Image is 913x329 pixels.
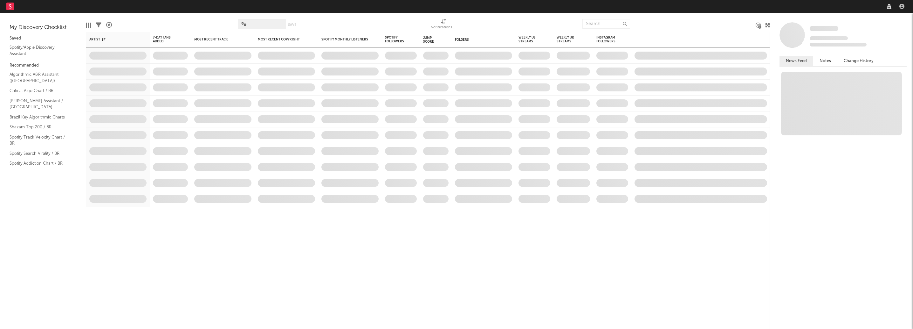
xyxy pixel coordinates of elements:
[779,56,813,66] button: News Feed
[106,16,112,34] div: A&R Pipeline
[10,44,70,57] a: Spotify/Apple Discovery Assistant
[321,38,369,41] div: Spotify Monthly Listeners
[10,160,70,167] a: Spotify Addiction Chart / BR
[10,35,76,42] div: Saved
[431,16,456,34] div: Notifications (Artist)
[385,36,407,43] div: Spotify Followers
[96,16,101,34] div: Filters
[10,24,76,32] div: My Discovery Checklist
[837,56,880,66] button: Change History
[431,24,456,32] div: Notifications (Artist)
[423,36,439,44] div: Jump Score
[455,38,503,42] div: Folders
[557,36,580,43] span: Weekly UK Streams
[153,36,178,43] span: 7-Day Fans Added
[89,38,137,41] div: Artist
[194,38,242,41] div: Most Recent Track
[596,36,619,43] div: Instagram Followers
[10,97,70,111] a: [PERSON_NAME] Assistant / [GEOGRAPHIC_DATA]
[10,71,70,84] a: Algorithmic A&R Assistant ([GEOGRAPHIC_DATA])
[582,19,630,29] input: Search...
[810,26,838,31] span: Some Artist
[10,62,76,69] div: Recommended
[258,38,305,41] div: Most Recent Copyright
[10,134,70,147] a: Spotify Track Velocity Chart / BR
[10,150,70,157] a: Spotify Search Virality / BR
[813,56,837,66] button: Notes
[288,23,296,26] button: Save
[86,16,91,34] div: Edit Columns
[810,36,848,40] span: Tracking Since: [DATE]
[810,25,838,32] a: Some Artist
[10,114,70,121] a: Brazil Key Algorithmic Charts
[810,43,867,46] span: 0 fans last week
[10,87,70,94] a: Critical Algo Chart / BR
[10,124,70,131] a: Shazam Top 200 / BR
[518,36,541,43] span: Weekly US Streams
